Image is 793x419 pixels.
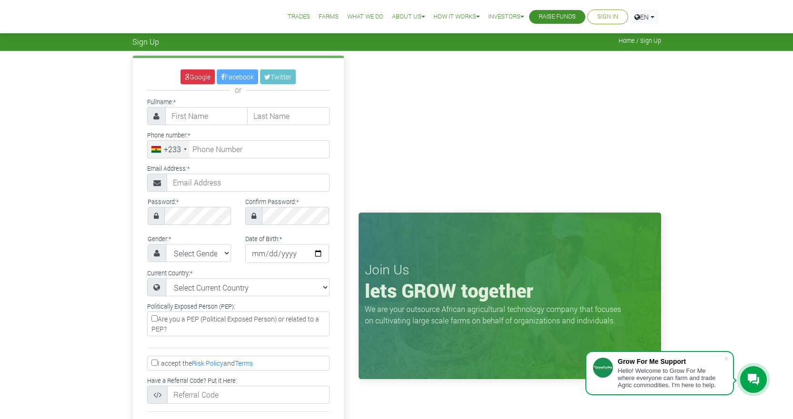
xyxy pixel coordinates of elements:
label: Phone number: [147,131,190,140]
div: or [147,84,330,96]
label: Gender: [148,234,171,244]
a: What We Do [347,12,383,22]
label: Politically Exposed Person (PEP): [147,302,235,311]
a: Farms [319,12,339,22]
label: Confirm Password: [245,197,299,206]
label: Fullname: [147,97,176,107]
a: About Us [392,12,425,22]
span: Home / Sign Up [619,37,661,44]
label: Date of Birth: [245,234,282,244]
a: Sign In [597,12,618,22]
div: Hello! Welcome to Grow For Me where everyone can farm and trade Agric commodities. I'm here to help. [618,367,723,389]
a: Risk Policy [192,359,223,368]
label: I accept the and [147,356,330,370]
div: +233 [164,144,181,155]
label: Password: [148,197,179,206]
a: Trades [288,12,310,22]
input: I accept theRisk PolicyandTerms [151,360,158,366]
label: Email Address: [147,164,190,173]
a: EN [630,10,659,24]
a: Investors [488,12,524,22]
input: Last Name [247,107,330,125]
a: Raise Funds [539,12,576,22]
a: Google [181,69,215,84]
label: Are you a PEP (Political Exposed Person) or related to a PEP? [147,312,330,336]
input: Referral Code [167,386,330,404]
input: Phone Number [147,140,330,158]
span: Sign Up [132,37,159,46]
h3: Join Us [365,262,655,278]
a: Terms [235,359,253,368]
div: Ghana (Gaana): +233 [148,141,190,158]
p: We are your outsource African agricultural technology company that focuses on cultivating large s... [365,303,627,326]
div: Grow For Me Support [618,358,723,365]
a: How it Works [433,12,480,22]
h1: lets GROW together [365,279,655,302]
label: Have a Referral Code? Put it Here: [147,376,237,385]
input: Are you a PEP (Political Exposed Person) or related to a PEP? [151,315,158,322]
label: Current Country: [147,269,192,278]
input: First Name [165,107,248,125]
input: Email Address [167,174,330,192]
